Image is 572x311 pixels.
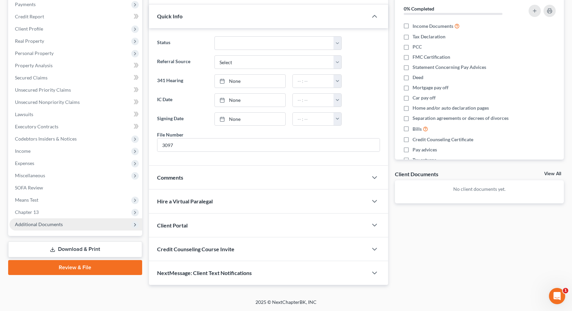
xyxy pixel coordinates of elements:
div: File Number [157,131,184,138]
input: -- : -- [293,75,334,88]
span: NextMessage: Client Text Notifications [157,270,252,276]
span: Miscellaneous [15,172,45,178]
a: None [215,75,285,88]
span: Personal Property [15,50,54,56]
span: Executory Contracts [15,124,58,129]
a: Download & Print [8,241,142,257]
a: View All [544,171,561,176]
span: Credit Report [15,14,44,19]
span: Property Analysis [15,62,53,68]
span: Separation agreements or decrees of divorces [413,115,509,122]
label: 341 Hearing [154,74,211,88]
p: No client documents yet. [400,186,558,193]
span: Tax Declaration [413,33,445,40]
div: Client Documents [395,170,438,178]
span: Client Profile [15,26,43,32]
span: Payments [15,1,36,7]
input: -- : -- [293,94,334,107]
iframe: Intercom live chat [549,288,565,304]
span: Real Property [15,38,44,44]
a: Review & File [8,260,142,275]
span: Home and/or auto declaration pages [413,105,489,111]
span: Mortgage pay off [413,84,449,91]
span: Income Documents [413,23,453,30]
a: Executory Contracts [9,121,142,133]
a: Secured Claims [9,72,142,84]
input: -- [157,139,380,151]
a: Unsecured Nonpriority Claims [9,96,142,108]
span: Additional Documents [15,221,63,227]
span: Quick Info [157,13,183,19]
span: Bills [413,126,422,132]
label: Status [154,36,211,50]
label: Referral Source [154,55,211,69]
span: FMC Certification [413,54,450,60]
label: Signing Date [154,112,211,126]
input: -- : -- [293,113,334,126]
strong: 0% Completed [404,6,434,12]
a: None [215,113,285,126]
a: SOFA Review [9,182,142,194]
span: Chapter 13 [15,209,39,215]
span: Client Portal [157,222,188,228]
span: Unsecured Nonpriority Claims [15,99,80,105]
span: Pay advices [413,146,437,153]
span: Expenses [15,160,34,166]
span: Credit Counseling Certificate [413,136,473,143]
a: Credit Report [9,11,142,23]
a: Unsecured Priority Claims [9,84,142,96]
label: IC Date [154,93,211,107]
span: Tax returns [413,157,436,163]
span: Deed [413,74,423,81]
a: Property Analysis [9,59,142,72]
a: None [215,94,285,107]
span: Income [15,148,31,154]
span: SOFA Review [15,185,43,190]
span: Credit Counseling Course Invite [157,246,234,252]
span: PCC [413,43,422,50]
span: Car pay off [413,94,436,101]
span: Statement Concerning Pay Advices [413,64,486,71]
span: Codebtors Insiders & Notices [15,136,77,142]
span: Means Test [15,197,38,203]
a: Lawsuits [9,108,142,121]
span: Comments [157,174,183,181]
span: Secured Claims [15,75,47,80]
span: Lawsuits [15,111,33,117]
div: 2025 © NextChapterBK, INC [93,299,479,311]
span: Hire a Virtual Paralegal [157,198,213,204]
span: 1 [563,288,568,293]
span: Unsecured Priority Claims [15,87,71,93]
